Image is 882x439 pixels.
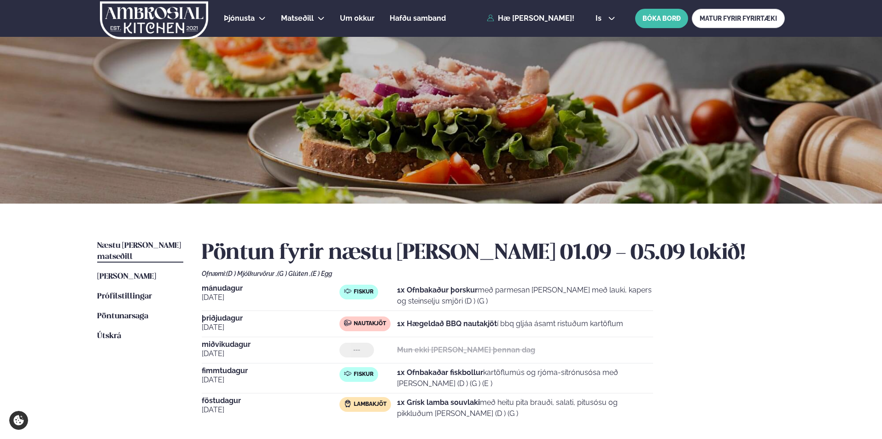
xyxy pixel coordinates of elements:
[97,312,148,320] span: Pöntunarsaga
[353,346,360,354] span: ---
[354,320,386,328] span: Nautakjöt
[224,14,255,23] span: Þjónusta
[340,14,374,23] span: Um okkur
[202,341,339,348] span: miðvikudagur
[97,293,152,300] span: Prófílstillingar
[390,13,446,24] a: Hafðu samband
[311,270,332,277] span: (E ) Egg
[97,311,148,322] a: Pöntunarsaga
[344,370,351,377] img: fish.svg
[202,270,785,277] div: Ofnæmi:
[354,371,374,378] span: Fiskur
[397,285,653,307] p: með parmesan [PERSON_NAME] með lauki, kapers og steinselju smjöri (D ) (G )
[97,240,183,263] a: Næstu [PERSON_NAME] matseðill
[202,322,339,333] span: [DATE]
[281,14,314,23] span: Matseðill
[202,367,339,375] span: fimmtudagur
[692,9,785,28] a: MATUR FYRIR FYRIRTÆKI
[202,292,339,303] span: [DATE]
[97,331,121,342] a: Útskrá
[226,270,277,277] span: (D ) Mjólkurvörur ,
[97,273,156,281] span: [PERSON_NAME]
[99,1,209,39] img: logo
[397,368,483,377] strong: 1x Ofnbakaðar fiskbollur
[397,318,623,329] p: í bbq gljáa ásamt ristuðum kartöflum
[202,285,339,292] span: mánudagur
[97,271,156,282] a: [PERSON_NAME]
[397,319,497,328] strong: 1x Hægeldað BBQ nautakjöt
[202,397,339,404] span: föstudagur
[390,14,446,23] span: Hafðu samband
[588,15,623,22] button: is
[97,242,181,261] span: Næstu [PERSON_NAME] matseðill
[635,9,688,28] button: BÓKA BORÐ
[596,15,604,22] span: is
[397,286,478,294] strong: 1x Ofnbakaður þorskur
[344,400,351,407] img: Lamb.svg
[344,287,351,295] img: fish.svg
[397,397,653,419] p: með heitu pita brauði, salati, pitusósu og pikkluðum [PERSON_NAME] (D ) (G )
[354,288,374,296] span: Fiskur
[397,367,653,389] p: kartöflumús og rjóma-sítrónusósa með [PERSON_NAME] (D ) (G ) (E )
[9,411,28,430] a: Cookie settings
[202,240,785,266] h2: Pöntun fyrir næstu [PERSON_NAME] 01.09 - 05.09 lokið!
[397,345,535,354] strong: Mun ekki [PERSON_NAME] þennan dag
[202,315,339,322] span: þriðjudagur
[224,13,255,24] a: Þjónusta
[97,291,152,302] a: Prófílstillingar
[487,14,574,23] a: Hæ [PERSON_NAME]!
[281,13,314,24] a: Matseðill
[202,348,339,359] span: [DATE]
[277,270,311,277] span: (G ) Glúten ,
[97,332,121,340] span: Útskrá
[202,404,339,416] span: [DATE]
[340,13,374,24] a: Um okkur
[397,398,480,407] strong: 1x Grísk lamba souvlaki
[354,401,386,408] span: Lambakjöt
[202,375,339,386] span: [DATE]
[344,319,351,327] img: beef.svg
